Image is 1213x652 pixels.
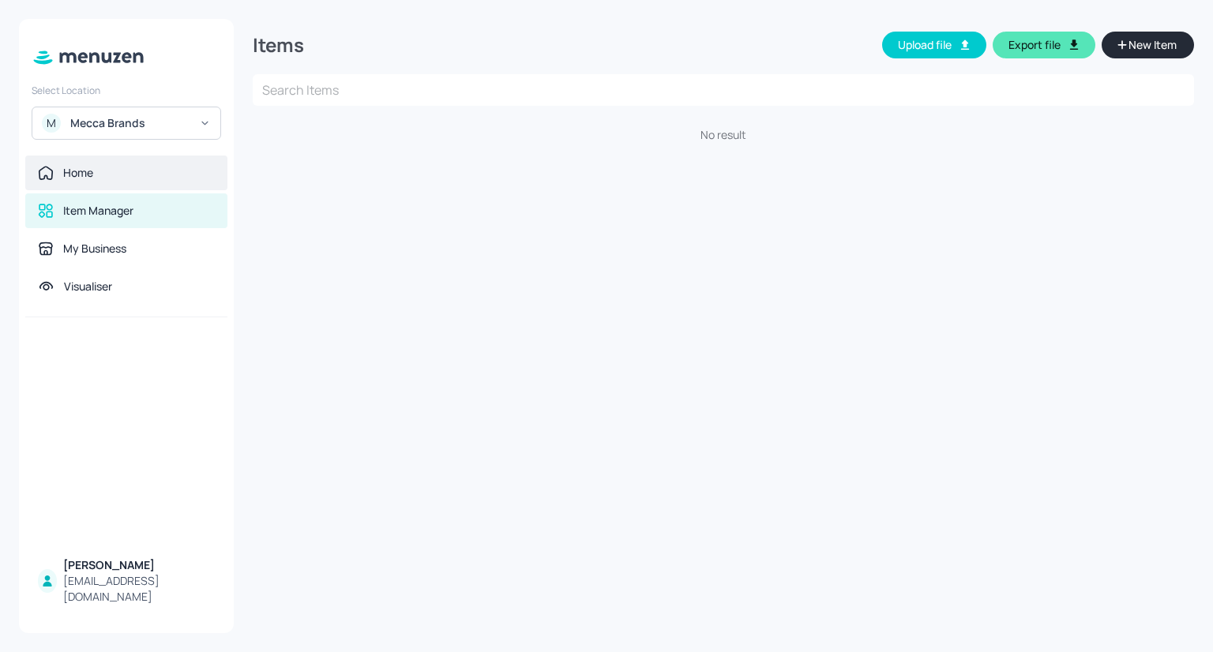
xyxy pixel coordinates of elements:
div: Mecca Brands [70,115,190,131]
div: [EMAIL_ADDRESS][DOMAIN_NAME] [63,573,215,605]
div: Items [253,32,304,58]
div: My Business [63,241,126,257]
span: New Item [1127,36,1178,54]
p: No result [253,118,1194,151]
div: Home [63,165,93,181]
button: Export file [993,32,1095,58]
div: [PERSON_NAME] [63,557,215,573]
div: Visualiser [64,279,112,294]
div: Item Manager [63,203,133,219]
input: Search Items [253,74,1194,106]
button: Upload file [882,32,986,58]
div: Select Location [32,84,221,97]
div: M [42,114,61,133]
button: New Item [1102,32,1194,58]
